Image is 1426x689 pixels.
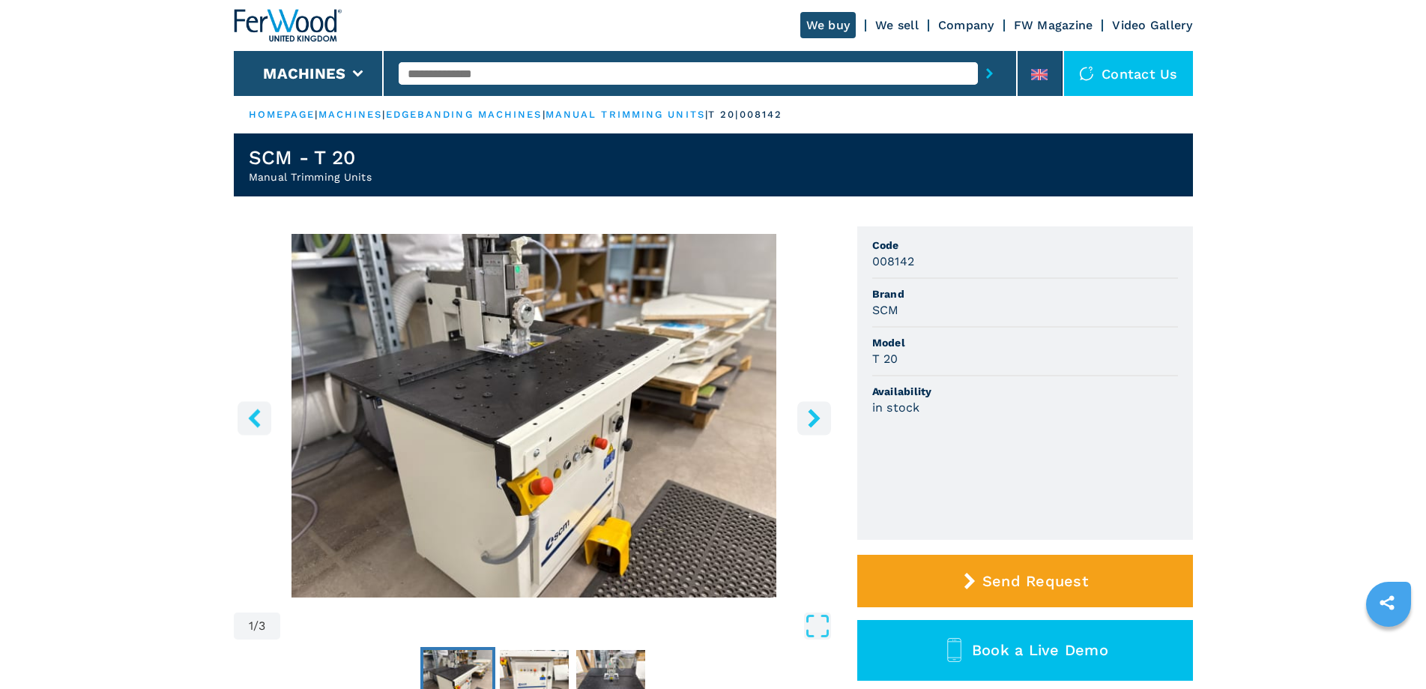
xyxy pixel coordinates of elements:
[1112,18,1192,32] a: Video Gallery
[249,169,372,184] h2: Manual Trimming Units
[872,238,1178,253] span: Code
[386,109,543,120] a: edgebanding machines
[249,109,315,120] a: HOMEPAGE
[740,108,783,121] p: 008142
[259,620,265,632] span: 3
[1362,622,1415,678] iframe: Chat
[872,253,915,270] h3: 008142
[238,401,271,435] button: left-button
[982,572,1088,590] span: Send Request
[1079,66,1094,81] img: Contact us
[315,109,318,120] span: |
[1064,51,1193,96] div: Contact us
[234,234,835,598] img: Manual Trimming Units SCM T 20
[543,109,546,120] span: |
[800,12,856,38] a: We buy
[1368,584,1406,622] a: sharethis
[972,641,1108,659] span: Book a Live Demo
[857,555,1193,607] button: Send Request
[797,401,831,435] button: right-button
[318,109,383,120] a: machines
[249,620,253,632] span: 1
[857,620,1193,681] button: Book a Live Demo
[234,234,835,598] div: Go to Slide 1
[263,64,345,82] button: Machines
[872,301,899,319] h3: SCM
[872,335,1178,350] span: Model
[284,613,830,640] button: Open Fullscreen
[253,620,259,632] span: /
[938,18,994,32] a: Company
[708,108,740,121] p: t 20 |
[872,350,898,367] h3: T 20
[705,109,708,120] span: |
[1014,18,1093,32] a: FW Magazine
[872,399,920,416] h3: in stock
[875,18,919,32] a: We sell
[382,109,385,120] span: |
[546,109,705,120] a: manual trimming units
[978,56,1001,91] button: submit-button
[872,384,1178,399] span: Availability
[234,9,342,42] img: Ferwood
[249,145,372,169] h1: SCM - T 20
[872,286,1178,301] span: Brand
